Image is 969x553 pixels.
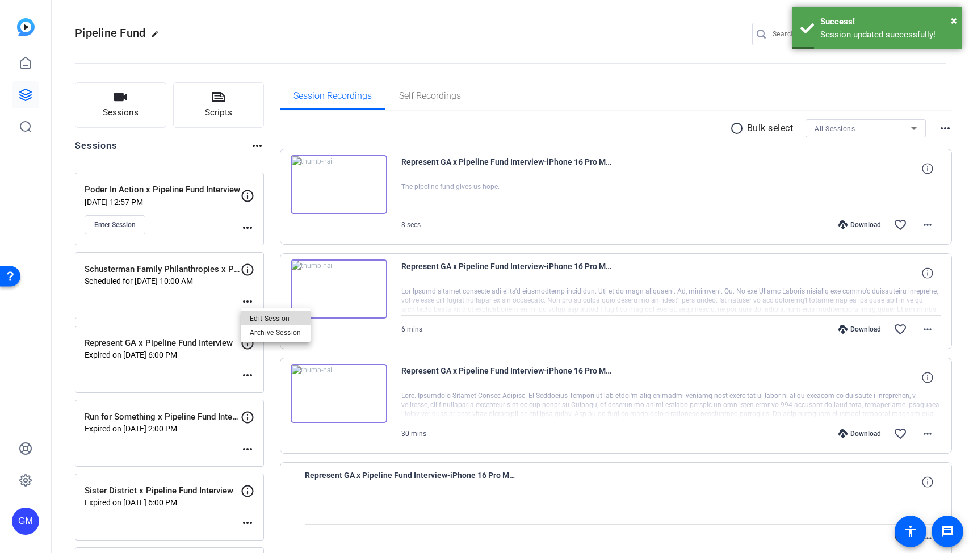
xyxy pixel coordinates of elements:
[820,15,954,28] div: Success!
[250,325,301,339] span: Archive Session
[951,12,957,29] button: Close
[250,311,301,325] span: Edit Session
[820,28,954,41] div: Session updated successfully!
[951,14,957,27] span: ×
